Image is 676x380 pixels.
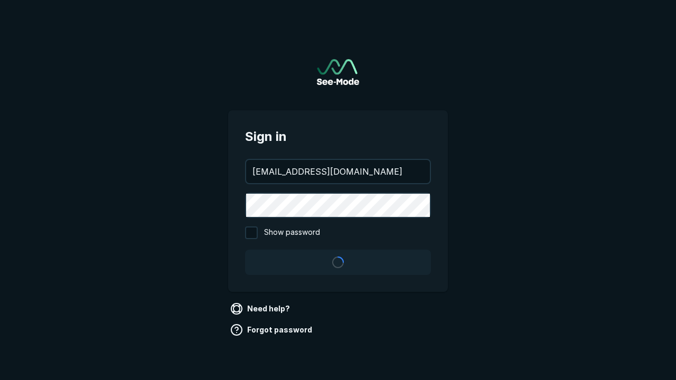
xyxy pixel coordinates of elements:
img: See-Mode Logo [317,59,359,85]
a: Need help? [228,300,294,317]
span: Sign in [245,127,431,146]
input: your@email.com [246,160,430,183]
span: Show password [264,226,320,239]
a: Go to sign in [317,59,359,85]
a: Forgot password [228,321,316,338]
